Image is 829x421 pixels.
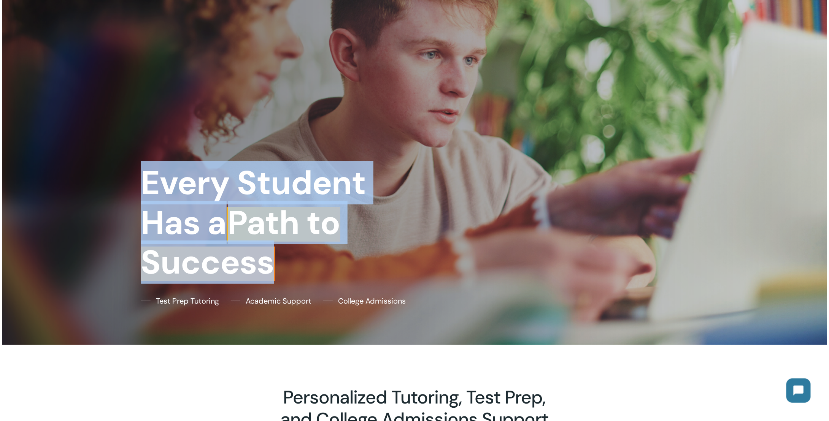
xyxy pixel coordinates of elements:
a: College Admissions [323,295,406,307]
em: Path to Success [141,201,340,284]
a: Test Prep Tutoring [141,295,219,307]
span: Test Prep Tutoring [156,295,219,307]
a: Academic Support [231,295,312,307]
h1: Every Student Has a [141,163,409,282]
span: Academic Support [246,295,312,307]
iframe: Chatbot [779,371,818,410]
span: College Admissions [338,295,406,307]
